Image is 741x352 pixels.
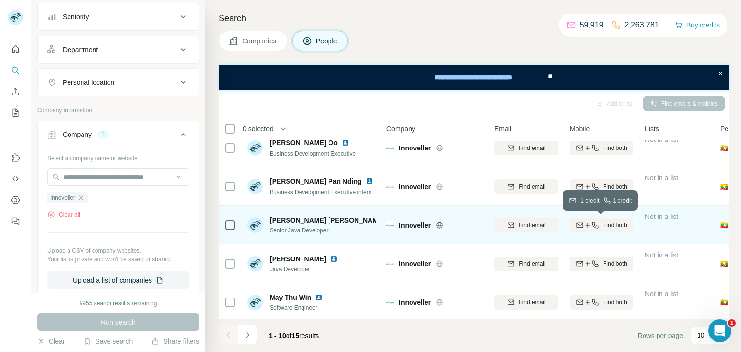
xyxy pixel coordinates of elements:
[603,298,627,307] span: Find both
[603,144,627,152] span: Find both
[315,294,323,301] img: LinkedIn logo
[38,71,199,94] button: Personal location
[270,293,311,302] span: May Thu Win
[63,45,98,54] div: Department
[570,141,633,155] button: Find both
[399,259,431,269] span: Innoveller
[570,218,633,232] button: Find both
[399,298,431,307] span: Innoveller
[519,182,545,191] span: Find email
[8,62,23,79] button: Search
[570,124,590,134] span: Mobile
[645,290,678,298] span: Not in a list
[286,332,292,339] span: of
[219,12,729,25] h4: Search
[38,5,199,28] button: Seniority
[720,182,728,191] span: 🇲🇲
[638,331,683,340] span: Rows per page
[708,319,731,342] iframe: Intercom live chat
[97,130,109,139] div: 1
[728,319,736,327] span: 1
[83,337,133,346] button: Save search
[50,193,75,202] span: Innoveller
[8,83,23,100] button: Enrich CSV
[292,332,300,339] span: 15
[8,41,23,58] button: Quick start
[270,254,326,264] span: [PERSON_NAME]
[47,210,80,219] button: Clear all
[330,255,338,263] img: LinkedIn logo
[8,170,23,188] button: Use Surfe API
[47,246,189,255] p: Upload a CSV of company websites.
[399,143,431,153] span: Innoveller
[386,144,394,152] img: Logo of Innoveller
[494,124,511,134] span: Email
[247,256,263,271] img: Avatar
[697,330,705,340] p: 10
[494,295,558,310] button: Find email
[386,260,394,268] img: Logo of Innoveller
[519,144,545,152] span: Find email
[8,104,23,122] button: My lists
[219,65,729,90] iframe: Banner
[316,36,338,46] span: People
[570,257,633,271] button: Find both
[270,265,342,273] span: Java Developer
[720,220,728,230] span: 🇲🇲
[270,216,385,225] span: [PERSON_NAME] [PERSON_NAME]
[80,299,157,308] div: 9955 search results remaining
[38,123,199,150] button: Company1
[519,221,545,230] span: Find email
[243,124,274,134] span: 0 selected
[63,78,114,87] div: Personal location
[645,251,678,259] span: Not in a list
[269,332,319,339] span: results
[570,179,633,194] button: Find both
[47,150,189,162] div: Select a company name or website
[603,182,627,191] span: Find both
[720,259,728,269] span: 🇲🇲
[270,303,327,312] span: Software Engineer
[151,337,199,346] button: Share filters
[580,19,604,31] p: 59,919
[8,149,23,166] button: Use Surfe on LinkedIn
[247,295,263,310] img: Avatar
[247,140,263,156] img: Avatar
[720,298,728,307] span: 🇲🇲
[238,325,257,344] button: Navigate to next page
[386,298,394,306] img: Logo of Innoveller
[675,18,720,32] button: Buy credits
[63,130,92,139] div: Company
[270,150,356,157] span: Business Development Executive
[8,213,23,230] button: Feedback
[603,259,627,268] span: Find both
[494,218,558,232] button: Find email
[270,189,371,196] span: Business Development Executive intern
[386,183,394,190] img: Logo of Innoveller
[603,221,627,230] span: Find both
[37,337,65,346] button: Clear
[386,221,394,229] img: Logo of Innoveller
[270,226,376,235] span: Senior Java Developer
[247,179,263,194] img: Avatar
[47,271,189,289] button: Upload a list of companies
[247,217,263,233] img: Avatar
[519,298,545,307] span: Find email
[269,332,286,339] span: 1 - 10
[47,255,189,264] p: Your list is private and won't be saved or shared.
[399,220,431,230] span: Innoveller
[519,259,545,268] span: Find email
[625,19,659,31] p: 2,263,781
[342,139,349,147] img: LinkedIn logo
[645,124,659,134] span: Lists
[366,177,373,185] img: LinkedIn logo
[242,36,277,46] span: Companies
[494,141,558,155] button: Find email
[270,176,362,186] span: [PERSON_NAME] Pan Nding
[720,143,728,153] span: 🇲🇲
[399,182,431,191] span: Innoveller
[386,124,415,134] span: Company
[645,213,678,220] span: Not in a list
